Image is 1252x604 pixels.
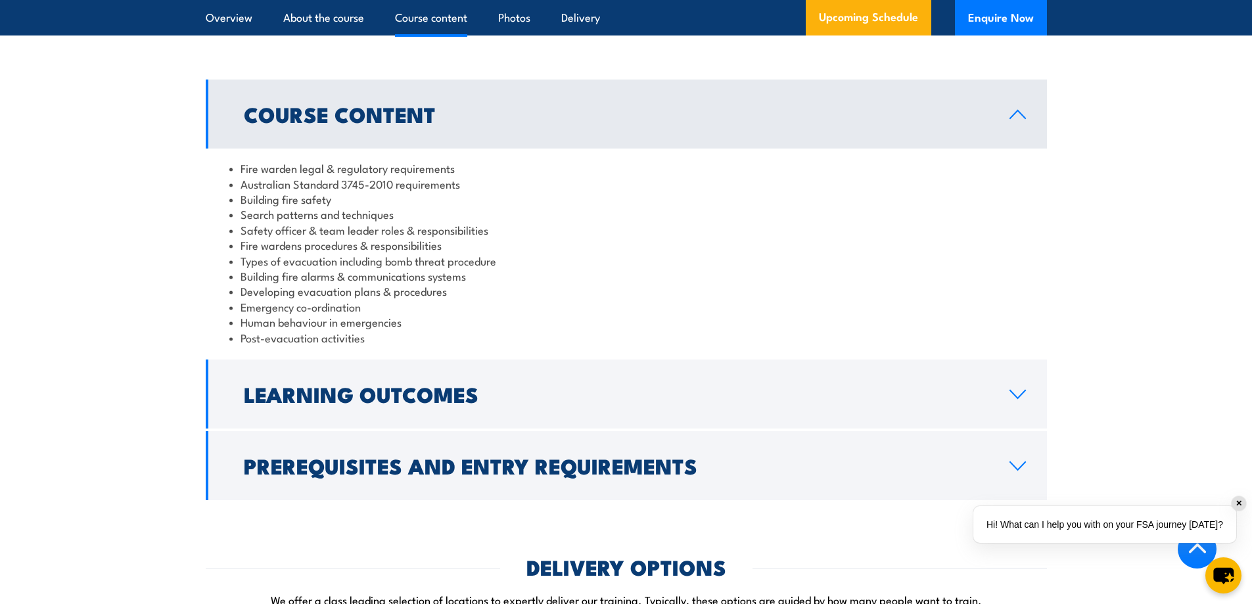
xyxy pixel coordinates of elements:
li: Building fire alarms & communications systems [229,268,1023,283]
li: Developing evacuation plans & procedures [229,283,1023,298]
li: Search patterns and techniques [229,206,1023,221]
h2: Course Content [244,105,988,123]
li: Fire warden legal & regulatory requirements [229,160,1023,175]
a: Course Content [206,80,1047,149]
a: Prerequisites and Entry Requirements [206,431,1047,500]
button: chat-button [1205,557,1241,593]
li: Types of evacuation including bomb threat procedure [229,253,1023,268]
h2: Prerequisites and Entry Requirements [244,456,988,475]
li: Human behaviour in emergencies [229,314,1023,329]
a: Learning Outcomes [206,360,1047,429]
div: ✕ [1232,496,1246,511]
li: Building fire safety [229,191,1023,206]
div: Hi! What can I help you with on your FSA journey [DATE]? [973,506,1236,543]
li: Emergency co-ordination [229,299,1023,314]
h2: Learning Outcomes [244,384,988,403]
li: Fire wardens procedures & responsibilities [229,237,1023,252]
li: Post-evacuation activities [229,330,1023,345]
li: Safety officer & team leader roles & responsibilities [229,222,1023,237]
li: Australian Standard 3745-2010 requirements [229,176,1023,191]
h2: DELIVERY OPTIONS [526,557,726,576]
